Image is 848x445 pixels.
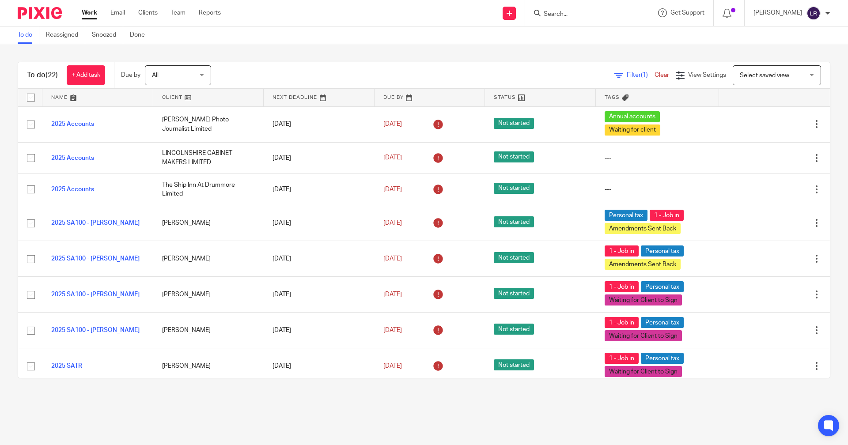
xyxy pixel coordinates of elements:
[605,210,647,221] span: Personal tax
[92,26,123,44] a: Snoozed
[494,151,534,162] span: Not started
[153,142,264,173] td: LINCOLNSHIRE CABINET MAKERS LIMITED
[153,173,264,205] td: The Ship Inn At Drummore Limited
[605,111,660,122] span: Annual accounts
[605,124,660,136] span: Waiting for client
[494,252,534,263] span: Not started
[383,291,402,298] span: [DATE]
[605,353,639,364] span: 1 - Job in
[51,363,82,369] a: 2025 SATR
[740,72,789,79] span: Select saved view
[264,313,375,348] td: [DATE]
[494,216,534,227] span: Not started
[153,106,264,142] td: [PERSON_NAME] Photo Journalist Limited
[494,324,534,335] span: Not started
[264,106,375,142] td: [DATE]
[152,72,159,79] span: All
[46,26,85,44] a: Reassigned
[494,359,534,370] span: Not started
[27,71,58,80] h1: To do
[264,142,375,173] td: [DATE]
[82,8,97,17] a: Work
[264,241,375,277] td: [DATE]
[605,259,681,270] span: Amendments Sent Back
[641,72,648,78] span: (1)
[605,223,681,234] span: Amendments Sent Back
[130,26,151,44] a: Done
[650,210,684,221] span: 1 - Job in
[18,26,39,44] a: To do
[641,245,684,256] span: Personal tax
[171,8,185,17] a: Team
[605,317,639,328] span: 1 - Job in
[18,7,62,19] img: Pixie
[383,186,402,192] span: [DATE]
[51,155,94,161] a: 2025 Accounts
[605,245,639,256] span: 1 - Job in
[383,363,402,369] span: [DATE]
[605,95,620,100] span: Tags
[605,366,682,377] span: Waiting for Client to Sign
[605,281,639,292] span: 1 - Job in
[605,154,710,162] div: ---
[45,72,58,79] span: (22)
[264,173,375,205] td: [DATE]
[67,65,105,85] a: + Add task
[605,330,682,341] span: Waiting for Client to Sign
[494,288,534,299] span: Not started
[199,8,221,17] a: Reports
[51,186,94,192] a: 2025 Accounts
[670,10,704,16] span: Get Support
[153,313,264,348] td: [PERSON_NAME]
[605,294,682,305] span: Waiting for Client to Sign
[264,348,375,384] td: [DATE]
[641,317,684,328] span: Personal tax
[121,71,140,79] p: Due by
[153,277,264,313] td: [PERSON_NAME]
[51,291,140,298] a: 2025 SA100 - [PERSON_NAME]
[153,348,264,384] td: [PERSON_NAME]
[641,281,684,292] span: Personal tax
[688,72,726,78] span: View Settings
[153,241,264,277] td: [PERSON_NAME]
[51,327,140,333] a: 2025 SA100 - [PERSON_NAME]
[605,185,710,194] div: ---
[51,220,140,226] a: 2025 SA100 - [PERSON_NAME]
[383,327,402,333] span: [DATE]
[51,121,94,127] a: 2025 Accounts
[494,183,534,194] span: Not started
[51,256,140,262] a: 2025 SA100 - [PERSON_NAME]
[494,118,534,129] span: Not started
[383,220,402,226] span: [DATE]
[110,8,125,17] a: Email
[383,121,402,127] span: [DATE]
[138,8,158,17] a: Clients
[264,277,375,313] td: [DATE]
[627,72,655,78] span: Filter
[543,11,622,19] input: Search
[655,72,669,78] a: Clear
[641,353,684,364] span: Personal tax
[383,155,402,161] span: [DATE]
[153,205,264,241] td: [PERSON_NAME]
[806,6,821,20] img: svg%3E
[264,205,375,241] td: [DATE]
[753,8,802,17] p: [PERSON_NAME]
[383,256,402,262] span: [DATE]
